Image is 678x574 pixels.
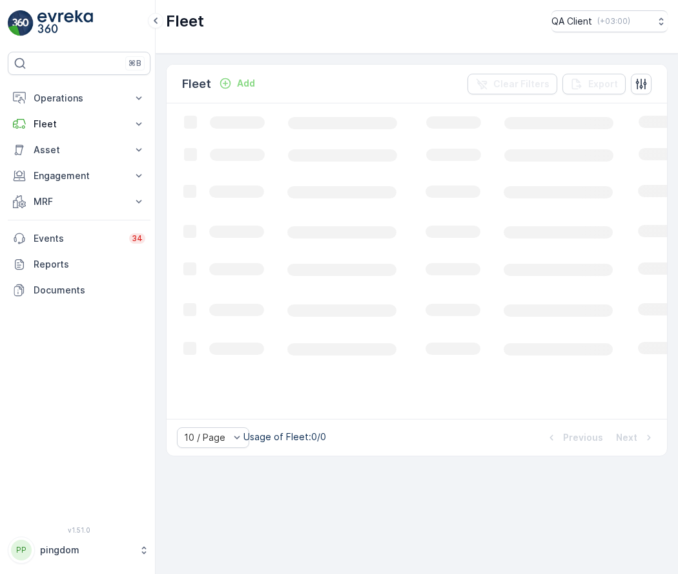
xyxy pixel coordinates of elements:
[8,10,34,36] img: logo
[34,118,125,131] p: Fleet
[34,92,125,105] p: Operations
[588,78,618,90] p: Export
[616,431,637,444] p: Next
[34,195,125,208] p: MRF
[551,10,668,32] button: QA Client(+03:00)
[467,74,557,94] button: Clear Filters
[34,258,145,271] p: Reports
[214,76,260,91] button: Add
[8,137,150,163] button: Asset
[243,430,326,443] p: Usage of Fleet : 0/0
[34,284,145,297] p: Documents
[128,58,141,69] p: ⌘B
[132,233,143,244] p: 34
[237,77,255,90] p: Add
[597,16,630,27] p: ( +03:00 )
[166,11,204,32] p: Fleet
[8,111,150,137] button: Fleet
[40,544,132,557] p: pingdom
[34,232,121,245] p: Events
[8,163,150,189] button: Engagement
[34,169,125,182] p: Engagement
[8,85,150,111] button: Operations
[551,15,592,28] p: QA Client
[544,430,604,445] button: Previous
[8,526,150,534] span: v 1.51.0
[182,75,211,93] p: Fleet
[615,430,657,445] button: Next
[8,537,150,564] button: PPpingdom
[37,10,93,36] img: logo_light-DOdMpM7g.png
[562,74,626,94] button: Export
[34,143,125,156] p: Asset
[8,251,150,277] a: Reports
[8,189,150,215] button: MRF
[8,277,150,303] a: Documents
[11,540,32,560] div: PP
[8,226,150,251] a: Events34
[563,431,603,444] p: Previous
[493,78,550,90] p: Clear Filters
